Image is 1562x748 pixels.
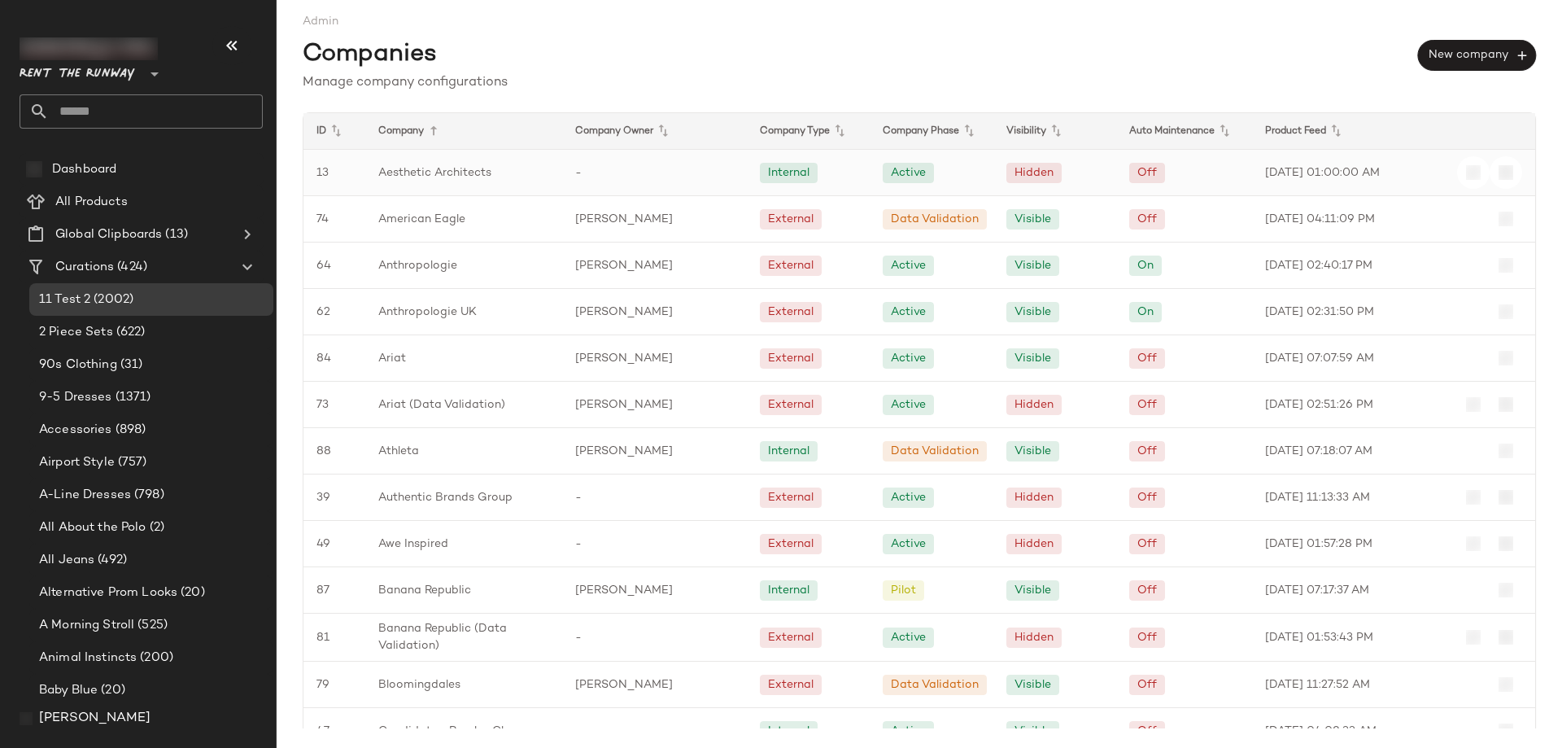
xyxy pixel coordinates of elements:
div: Off [1137,676,1157,693]
div: External [768,350,814,367]
div: Active [891,723,926,740]
div: Manage company configurations [303,73,1536,93]
span: (798) [131,486,164,505]
span: 87 [316,582,329,599]
span: 79 [316,676,329,693]
div: Product Feed [1252,113,1461,149]
span: (2) [146,518,164,537]
span: Animal Instincts [39,649,137,667]
div: Off [1137,723,1157,740]
div: Hidden [1014,489,1054,506]
span: Airport Style [39,453,115,472]
div: Hidden [1014,164,1054,182]
span: [DATE] 01:57:28 PM [1265,536,1372,553]
img: cfy_white_logo.C9jOOHJF.svg [20,37,158,60]
img: svg%3e [26,161,42,177]
span: [DATE] 04:11:09 PM [1265,211,1375,228]
span: 73 [316,396,329,413]
span: (898) [112,421,146,440]
span: New company [1428,48,1526,63]
div: Visible [1014,676,1051,693]
span: Global Clipboards [55,225,162,244]
div: Active [891,304,926,321]
div: External [768,676,814,693]
div: Active [891,164,926,182]
div: External [768,396,814,413]
span: 62 [316,304,330,321]
div: Off [1137,350,1157,367]
span: Curations [55,258,114,277]
div: Off [1137,489,1157,506]
img: svg%3e [1499,536,1513,551]
span: A Morning Stroll [39,616,134,635]
span: A-Line Dresses [39,486,131,505]
span: 39 [316,489,330,506]
span: 2 Piece Sets [39,323,113,342]
div: Company Type [747,113,870,149]
span: [PERSON_NAME] [575,443,673,460]
span: - [575,489,582,506]
span: Aesthetic Architects [378,164,491,182]
div: Data Validation [891,211,979,228]
span: (2002) [90,291,133,309]
div: External [768,489,814,506]
span: [PERSON_NAME] [575,304,673,321]
span: [PERSON_NAME] [575,257,673,274]
span: All About the Polo [39,518,146,537]
span: American Eagle [378,211,465,228]
span: (622) [113,323,146,342]
span: 9-5 Dresses [39,388,112,407]
img: svg%3e [1466,490,1481,505]
div: Off [1137,164,1157,182]
span: 74 [316,211,329,228]
div: External [768,536,814,553]
span: [DATE] 07:17:37 AM [1265,582,1369,599]
div: Visible [1014,582,1051,599]
span: [DATE] 02:51:26 PM [1265,396,1373,413]
div: Off [1137,396,1157,413]
img: svg%3e [20,712,33,725]
div: Hidden [1014,536,1054,553]
img: svg%3e [1499,258,1513,273]
span: 81 [316,629,329,646]
div: ID [303,113,365,149]
div: Pilot [891,582,916,599]
span: [DATE] 11:27:52 AM [1265,676,1370,693]
div: Visible [1014,350,1051,367]
div: Visible [1014,304,1051,321]
div: Internal [768,582,809,599]
div: Active [891,489,926,506]
img: svg%3e [1466,536,1481,551]
div: Hidden [1014,629,1054,646]
span: Baby Blue [39,681,98,700]
div: Visible [1014,723,1051,740]
span: [DATE] 02:40:17 PM [1265,257,1372,274]
span: Bloomingdales [378,676,460,693]
div: Company Owner [562,113,747,149]
div: Off [1137,536,1157,553]
span: [DATE] 01:00:00 AM [1265,164,1380,182]
img: svg%3e [1466,165,1481,180]
span: Candidates: Revolve Clone [378,723,524,740]
div: Data Validation [891,443,979,460]
span: [PERSON_NAME] [39,709,151,728]
span: 84 [316,350,331,367]
div: External [768,257,814,274]
img: svg%3e [1499,212,1513,226]
div: Active [891,396,926,413]
span: Authentic Brands Group [378,489,513,506]
div: Visible [1014,211,1051,228]
span: Rent the Runway [20,55,135,85]
div: Off [1137,211,1157,228]
span: [PERSON_NAME] [575,350,673,367]
span: Dashboard [52,160,116,179]
img: svg%3e [1499,490,1513,505]
div: Off [1137,629,1157,646]
span: [DATE] 02:31:50 PM [1265,304,1374,321]
span: [PERSON_NAME] [575,676,673,693]
div: Data Validation [891,676,979,693]
span: 88 [316,443,331,460]
div: Internal [768,164,809,182]
span: Accessories [39,421,112,440]
span: 49 [316,536,330,553]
